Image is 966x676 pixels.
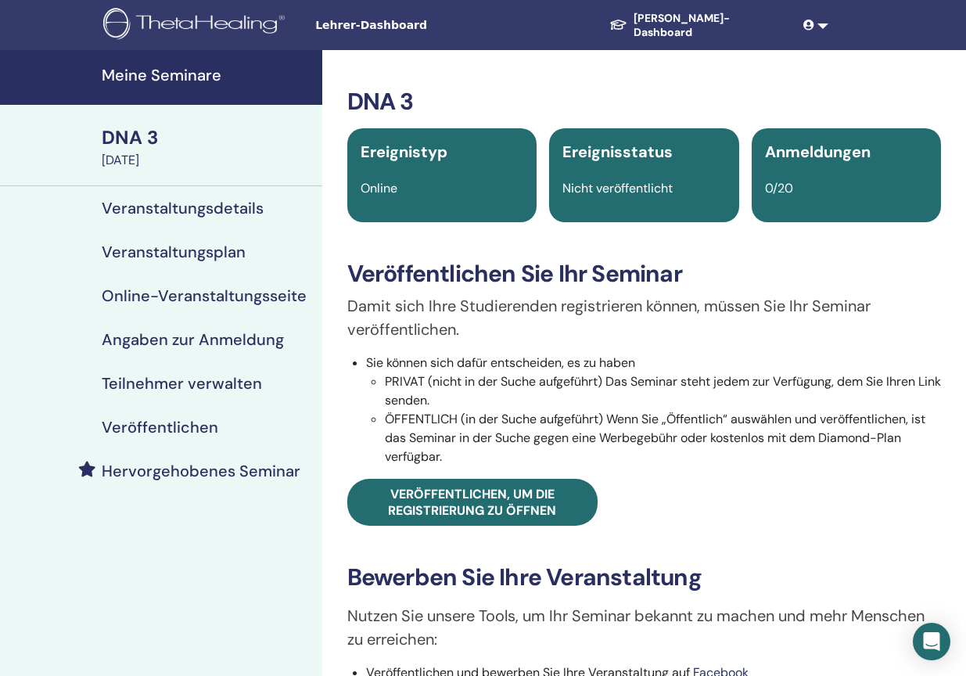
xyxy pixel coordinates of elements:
[315,17,550,34] span: Lehrer-Dashboard
[388,486,556,519] span: Veröffentlichen, um die Registrierung zu öffnen
[765,180,793,196] span: 0/20
[361,180,397,196] span: Online
[102,330,284,349] h4: Angaben zur Anmeldung
[102,462,300,480] h4: Hervorgehobenes Seminar
[102,66,313,84] h4: Meine Seminare
[102,286,307,305] h4: Online-Veranstaltungsseite
[347,88,941,116] h3: DNA 3
[347,260,941,288] h3: Veröffentlichen Sie Ihr Seminar
[102,418,218,437] h4: Veröffentlichen
[347,563,941,591] h3: Bewerben Sie Ihre Veranstaltung
[366,354,941,466] li: Sie können sich dafür entscheiden, es zu haben
[765,142,871,162] span: Anmeldungen
[347,294,941,341] p: Damit sich Ihre Studierenden registrieren können, müssen Sie Ihr Seminar veröffentlichen.
[102,151,313,170] div: [DATE]
[102,374,262,393] h4: Teilnehmer verwalten
[102,124,313,151] div: DNA 3
[103,8,290,43] img: logo.png
[597,4,796,47] a: [PERSON_NAME]-Dashboard
[385,372,941,410] li: PRIVAT (nicht in der Suche aufgeführt) Das Seminar steht jedem zur Verfügung, dem Sie Ihren Link ...
[562,180,673,196] span: Nicht veröffentlicht
[102,199,264,218] h4: Veranstaltungsdetails
[347,479,598,526] a: Veröffentlichen, um die Registrierung zu öffnen
[92,124,322,170] a: DNA 3[DATE]
[913,623,950,660] div: Open Intercom Messenger
[361,142,447,162] span: Ereignistyp
[102,243,246,261] h4: Veranstaltungsplan
[609,18,627,31] img: graduation-cap-white.svg
[347,604,941,651] p: Nutzen Sie unsere Tools, um Ihr Seminar bekannt zu machen und mehr Menschen zu erreichen:
[562,142,673,162] span: Ereignisstatus
[385,410,941,466] li: ÖFFENTLICH (in der Suche aufgeführt) Wenn Sie „Öffentlich“ auswählen und veröffentlichen, ist das...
